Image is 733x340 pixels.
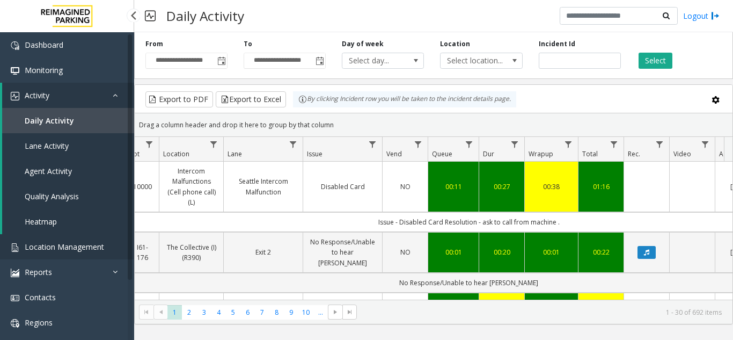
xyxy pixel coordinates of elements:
[216,91,286,107] button: Export to Excel
[389,182,421,192] a: NO
[240,305,255,320] span: Page 6
[531,247,571,257] a: 00:01
[486,182,518,192] a: 00:27
[207,137,221,151] a: Location Filter Menu
[585,247,617,257] a: 00:22
[441,53,505,68] span: Select location...
[411,137,426,151] a: Vend Filter Menu
[607,137,621,151] a: Total Filter Menu
[11,92,19,100] img: 'icon'
[11,67,19,75] img: 'icon'
[539,39,575,49] label: Incident Id
[639,53,672,69] button: Select
[230,176,296,197] a: Seattle Intercom Malfunction
[211,305,226,320] span: Page 4
[508,137,522,151] a: Dur Filter Menu
[145,91,213,107] button: Export to PDF
[432,149,452,158] span: Queue
[440,39,470,49] label: Location
[135,137,732,300] div: Data table
[628,149,640,158] span: Rec.
[25,90,49,100] span: Activity
[25,141,69,151] span: Lane Activity
[11,243,19,252] img: 'icon'
[166,242,217,263] a: The Collective (I) (R390)
[400,182,411,191] span: NO
[483,149,494,158] span: Dur
[163,149,189,158] span: Location
[133,242,152,263] a: I61-176
[25,65,63,75] span: Monitoring
[310,182,376,192] a: Disabled Card
[255,305,269,320] span: Page 7
[25,166,72,176] span: Agent Activity
[2,133,134,158] a: Lane Activity
[166,298,217,339] a: Intercom Malfunctions (Cell phone call) (L)
[25,267,52,277] span: Reports
[166,166,217,207] a: Intercom Malfunctions (Cell phone call) (L)
[135,115,732,134] div: Drag a column header and drop it here to group by that column
[11,41,19,50] img: 'icon'
[435,182,472,192] div: 00:11
[342,305,357,320] span: Go to the last page
[313,53,325,68] span: Toggle popup
[342,53,407,68] span: Select day...
[133,182,152,192] a: 10000
[230,247,296,257] a: Exit 2
[342,39,384,49] label: Day of week
[25,292,56,302] span: Contacts
[269,305,284,320] span: Page 8
[25,242,104,252] span: Location Management
[284,305,298,320] span: Page 9
[11,319,19,328] img: 'icon'
[25,115,74,126] span: Daily Activity
[286,137,300,151] a: Lane Filter Menu
[228,149,242,158] span: Lane
[142,137,157,151] a: Lot Filter Menu
[182,305,196,320] span: Page 2
[435,247,472,257] a: 00:01
[25,317,53,328] span: Regions
[2,184,134,209] a: Quality Analysis
[363,308,722,317] kendo-pager-info: 1 - 30 of 692 items
[25,216,57,227] span: Heatmap
[582,149,598,158] span: Total
[386,149,402,158] span: Vend
[561,137,576,151] a: Wrapup Filter Menu
[11,294,19,302] img: 'icon'
[130,149,140,158] span: Lot
[25,191,79,201] span: Quality Analysis
[298,95,307,104] img: infoIcon.svg
[2,108,134,133] a: Daily Activity
[167,305,182,320] span: Page 1
[653,137,667,151] a: Rec. Filter Menu
[346,308,354,316] span: Go to the last page
[711,10,720,21] img: logout
[307,149,322,158] span: Issue
[145,39,163,49] label: From
[400,248,411,257] span: NO
[328,305,342,320] span: Go to the next page
[215,53,227,68] span: Toggle popup
[698,137,713,151] a: Video Filter Menu
[2,209,134,234] a: Heatmap
[529,149,553,158] span: Wrapup
[683,10,720,21] a: Logout
[673,149,691,158] span: Video
[331,308,340,316] span: Go to the next page
[486,247,518,257] a: 00:20
[365,137,380,151] a: Issue Filter Menu
[313,305,328,320] span: Page 11
[11,269,19,277] img: 'icon'
[25,40,63,50] span: Dashboard
[310,237,376,268] a: No Response/Unable to hear [PERSON_NAME]
[585,182,617,192] a: 01:16
[389,247,421,257] a: NO
[462,137,477,151] a: Queue Filter Menu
